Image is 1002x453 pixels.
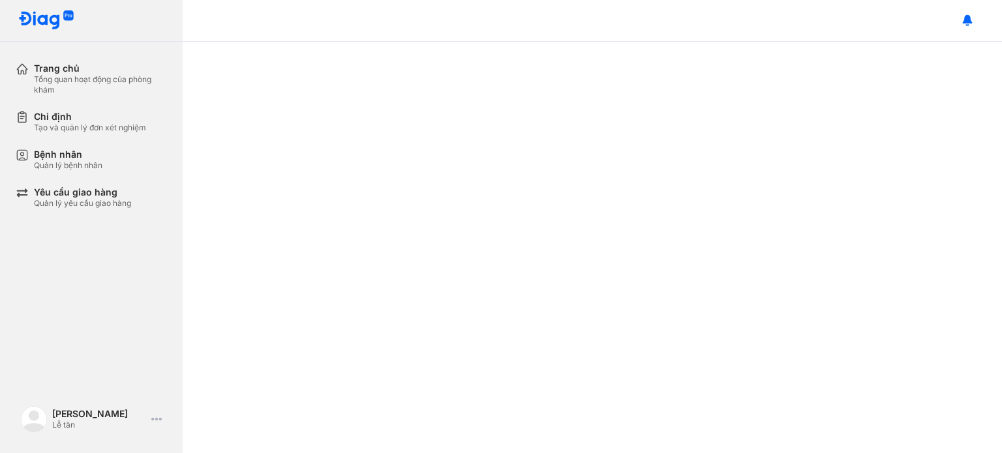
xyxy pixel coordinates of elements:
div: [PERSON_NAME] [52,408,146,420]
div: Quản lý yêu cầu giao hàng [34,198,131,209]
div: Lễ tân [52,420,146,430]
div: Tổng quan hoạt động của phòng khám [34,74,167,95]
img: logo [21,406,47,432]
div: Trang chủ [34,63,167,74]
img: logo [18,10,74,31]
div: Bệnh nhân [34,149,102,160]
div: Yêu cầu giao hàng [34,186,131,198]
div: Quản lý bệnh nhân [34,160,102,171]
div: Tạo và quản lý đơn xét nghiệm [34,123,146,133]
div: Chỉ định [34,111,146,123]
